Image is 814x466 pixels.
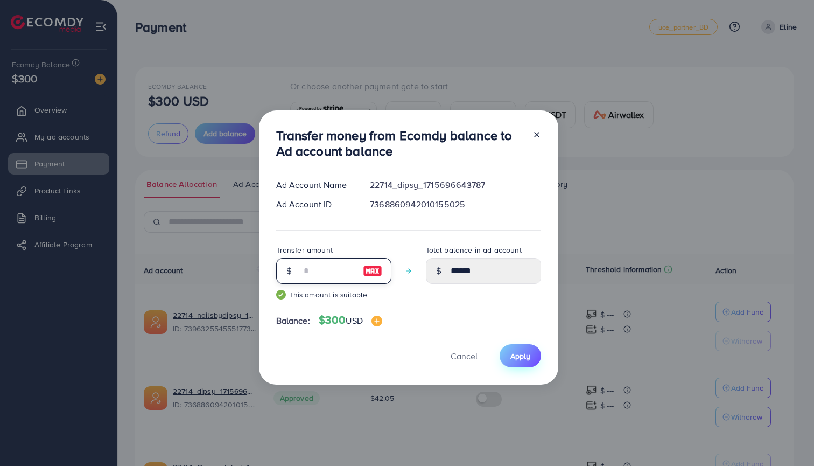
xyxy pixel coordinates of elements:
[363,265,382,277] img: image
[371,316,382,326] img: image
[346,315,362,326] span: USD
[276,128,524,159] h3: Transfer money from Ecomdy balance to Ad account balance
[361,179,549,191] div: 22714_dipsy_1715696643787
[451,350,478,362] span: Cancel
[276,315,310,327] span: Balance:
[319,314,382,327] h4: $300
[268,179,362,191] div: Ad Account Name
[361,198,549,211] div: 7368860942010155025
[510,351,530,361] span: Apply
[276,245,333,255] label: Transfer amount
[500,344,541,367] button: Apply
[426,245,522,255] label: Total balance in ad account
[276,290,286,300] img: guide
[276,289,391,300] small: This amount is suitable
[768,418,806,458] iframe: Chat
[437,344,491,367] button: Cancel
[268,198,362,211] div: Ad Account ID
